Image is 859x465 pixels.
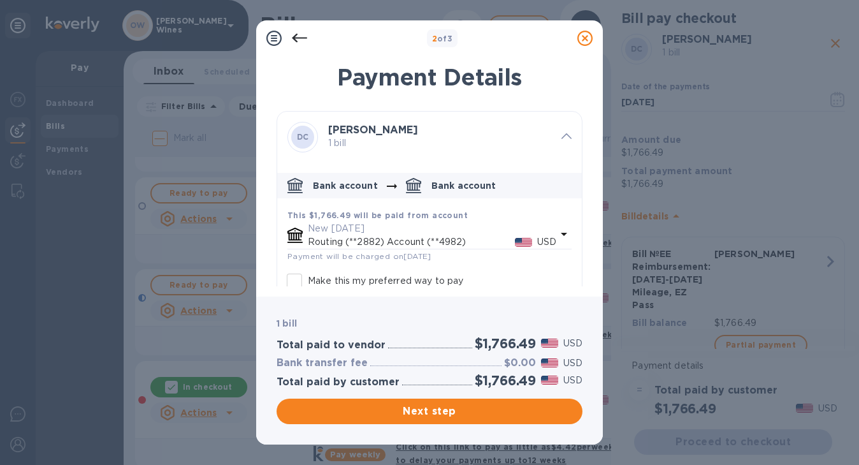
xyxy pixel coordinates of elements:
[541,339,558,348] img: USD
[277,112,582,163] div: DC[PERSON_NAME] 1 bill
[277,339,386,351] h3: Total paid to vendor
[308,274,463,288] p: Make this my preferred way to pay
[541,358,558,367] img: USD
[277,357,368,369] h3: Bank transfer fee
[537,235,556,249] p: USD
[328,124,418,136] b: [PERSON_NAME]
[563,357,582,370] p: USD
[308,235,515,249] p: Routing (**2882) Account (**4982)
[515,238,532,247] img: USD
[277,64,582,91] h1: Payment Details
[431,179,496,192] p: Bank account
[277,318,297,328] b: 1 bill
[277,399,582,424] button: Next step
[475,373,536,388] h2: $1,766.49
[287,251,431,261] span: Payment will be charged on [DATE]
[313,179,378,192] p: Bank account
[563,374,582,387] p: USD
[287,210,468,220] b: This $1,766.49 will be paid from account
[504,357,536,369] h3: $0.00
[328,137,551,150] p: 1 bill
[277,168,582,355] div: default-method
[297,132,309,142] b: DC
[563,337,582,350] p: USD
[287,404,572,419] span: Next step
[308,222,556,235] p: New [DATE]
[475,336,536,351] h2: $1,766.49
[432,34,437,43] span: 2
[541,376,558,385] img: USD
[277,376,400,388] h3: Total paid by customer
[432,34,453,43] b: of 3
